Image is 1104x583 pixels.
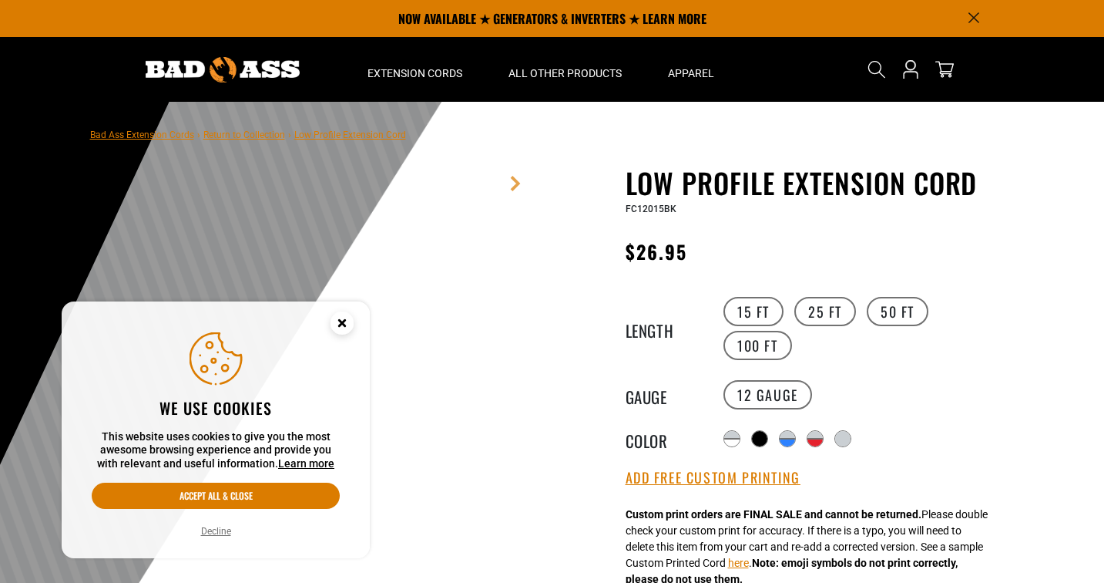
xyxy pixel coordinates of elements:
[668,66,714,80] span: Apparel
[196,524,236,539] button: Decline
[626,429,703,449] legend: Color
[723,331,792,360] label: 100 FT
[92,430,340,471] p: This website uses cookies to give you the most awesome browsing experience and provide you with r...
[645,37,737,102] summary: Apparel
[626,238,687,265] span: $26.95
[344,37,485,102] summary: Extension Cords
[626,508,921,521] strong: Custom print orders are FINAL SALE and cannot be returned.
[867,297,928,326] label: 50 FT
[626,470,800,487] button: Add Free Custom Printing
[794,297,856,326] label: 25 FT
[294,130,406,140] span: Low Profile Extension Cord
[278,457,334,470] a: Learn more
[626,318,703,339] legend: Length
[728,555,749,571] button: here
[90,130,194,140] a: Bad Ass Extension Cords
[197,130,200,140] span: ›
[62,302,370,559] aside: Cookie Consent
[723,380,812,409] label: 12 Gauge
[203,130,285,140] a: Return to Collection
[146,57,300,83] img: Bad Ass Extension Cords
[367,66,462,80] span: Extension Cords
[288,130,291,140] span: ›
[723,297,784,326] label: 15 FT
[864,57,889,82] summary: Search
[485,37,645,102] summary: All Other Products
[626,385,703,405] legend: Gauge
[92,483,340,509] button: Accept all & close
[90,125,406,143] nav: breadcrumbs
[92,398,340,418] h2: We use cookies
[508,66,622,80] span: All Other Products
[626,167,1003,199] h1: Low Profile Extension Cord
[626,204,676,214] span: FC12015BK
[508,176,523,191] a: Next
